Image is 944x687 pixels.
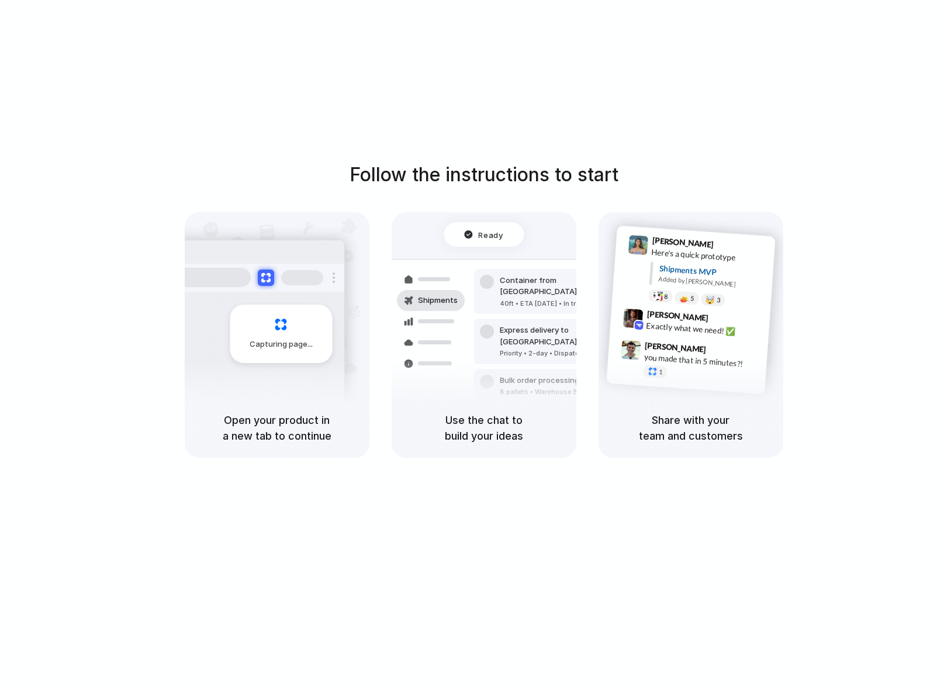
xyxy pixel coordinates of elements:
[478,229,503,240] span: Ready
[705,295,715,304] div: 🤯
[710,344,734,358] span: 9:47 AM
[406,412,562,444] h5: Use the chat to build your ideas
[690,295,694,301] span: 5
[199,412,355,444] h5: Open your product in a new tab to continue
[500,387,608,397] div: 8 pallets • Warehouse B • Packed
[644,351,760,371] div: you made that in 5 minutes?!
[658,369,662,375] span: 1
[711,313,735,327] span: 9:42 AM
[250,339,314,350] span: Capturing page
[500,375,608,386] div: Bulk order processing
[418,295,458,306] span: Shipments
[651,246,767,265] div: Here's a quick prototype
[500,275,626,298] div: Container from [GEOGRAPHIC_DATA]
[658,274,766,291] div: Added by [PERSON_NAME]
[500,324,626,347] div: Express delivery to [GEOGRAPHIC_DATA]
[646,307,708,324] span: [PERSON_NAME]
[500,299,626,309] div: 40ft • ETA [DATE] • In transit
[652,234,714,251] span: [PERSON_NAME]
[350,161,618,189] h1: Follow the instructions to start
[500,348,626,358] div: Priority • 2-day • Dispatched
[644,339,706,355] span: [PERSON_NAME]
[659,262,767,281] div: Shipments MVP
[646,319,763,339] div: Exactly what we need! ✅
[716,297,720,303] span: 3
[613,412,769,444] h5: Share with your team and customers
[663,293,668,299] span: 8
[717,239,741,253] span: 9:41 AM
